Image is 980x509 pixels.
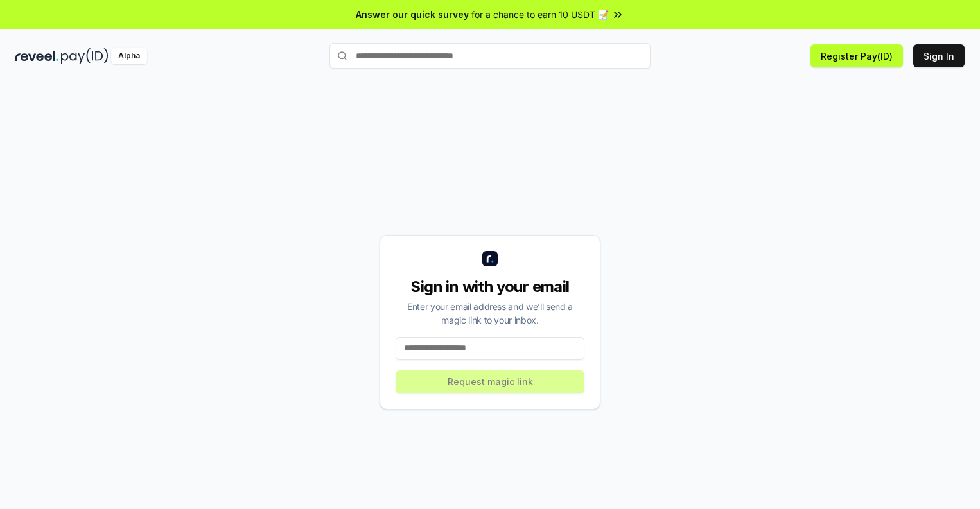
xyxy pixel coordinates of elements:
div: Sign in with your email [396,277,584,297]
img: pay_id [61,48,109,64]
button: Sign In [913,44,965,67]
span: Answer our quick survey [356,8,469,21]
img: reveel_dark [15,48,58,64]
div: Enter your email address and we’ll send a magic link to your inbox. [396,300,584,327]
button: Register Pay(ID) [810,44,903,67]
div: Alpha [111,48,147,64]
span: for a chance to earn 10 USDT 📝 [471,8,609,21]
img: logo_small [482,251,498,266]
